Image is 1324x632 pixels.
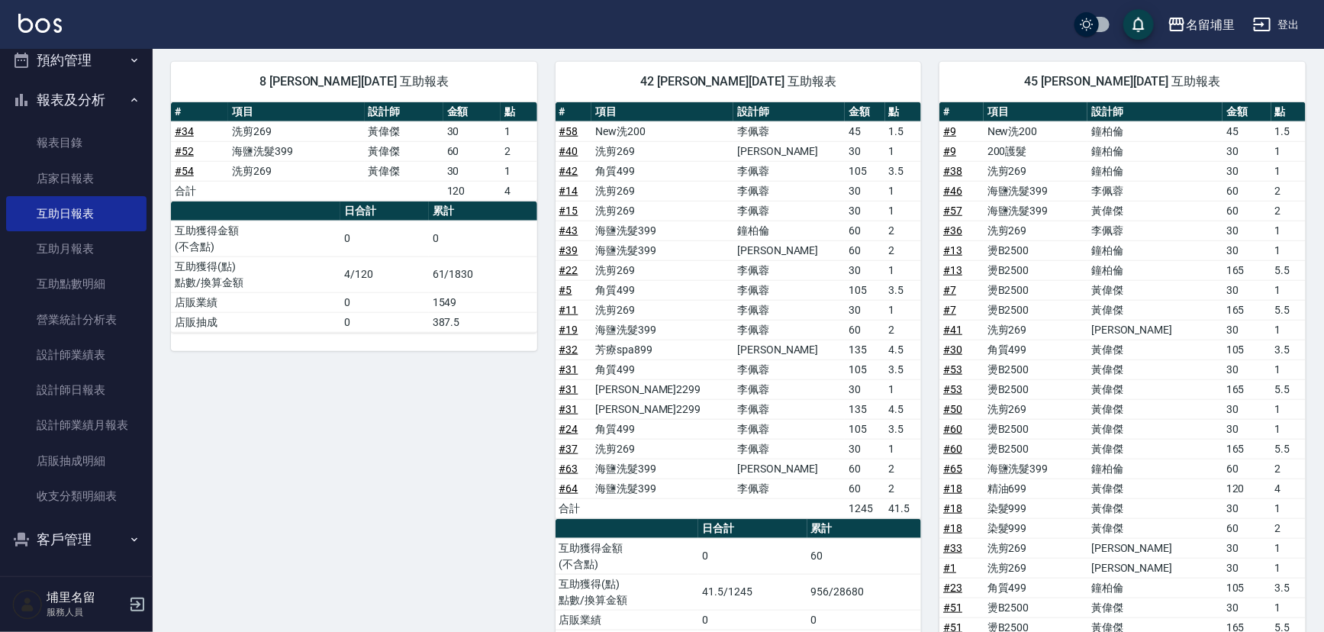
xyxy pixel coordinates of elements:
td: [PERSON_NAME] [1087,320,1223,340]
td: 30 [845,260,884,280]
td: 120 [1223,479,1271,498]
td: 燙B2500 [984,300,1087,320]
a: #37 [559,443,578,455]
th: 點 [1271,102,1306,122]
a: #50 [943,403,962,415]
a: #1 [943,562,956,574]
td: 135 [845,399,884,419]
td: 30 [1223,558,1271,578]
td: 角質499 [591,161,733,181]
a: #23 [943,582,962,594]
td: 1 [1271,280,1306,300]
table: a dense table [171,202,537,333]
td: 洗剪269 [984,558,1087,578]
td: 4.5 [885,340,922,360]
td: 海鹽洗髮399 [591,459,733,479]
td: 135 [845,340,884,360]
th: # [556,102,592,122]
td: 30 [845,300,884,320]
td: 洗剪269 [228,161,364,181]
a: #54 [175,165,194,177]
td: 海鹽洗髮399 [984,181,1087,201]
h5: 埔里名留 [47,590,124,605]
td: 41.5/1245 [698,574,807,610]
td: 李佩蓉 [733,260,845,280]
a: #60 [943,423,962,435]
button: 登出 [1247,11,1306,39]
td: 2 [885,320,922,340]
td: 鐘柏倫 [733,221,845,240]
th: 日合計 [698,519,807,539]
td: 45 [845,121,884,141]
th: # [939,102,984,122]
td: 洗剪269 [591,300,733,320]
td: 30 [1223,498,1271,518]
td: 1 [885,379,922,399]
td: 角質499 [591,280,733,300]
button: 名留埔里 [1161,9,1241,40]
a: #65 [943,463,962,475]
td: 45 [1223,121,1271,141]
th: 設計師 [365,102,443,122]
td: 1 [885,181,922,201]
td: 黃偉傑 [1087,340,1223,360]
td: 60 [845,240,884,260]
td: 燙B2500 [984,360,1087,379]
a: #18 [943,502,962,514]
td: 105 [845,360,884,379]
td: 互助獲得金額 (不含點) [556,538,699,574]
a: #43 [559,224,578,237]
a: #24 [559,423,578,435]
td: 30 [845,439,884,459]
a: #58 [559,125,578,137]
td: 李佩蓉 [733,479,845,498]
a: #42 [559,165,578,177]
td: 165 [1223,439,1271,459]
td: [PERSON_NAME] [1087,558,1223,578]
th: 金額 [443,102,501,122]
a: 設計師業績月報表 [6,408,147,443]
td: 海鹽洗髮399 [984,459,1087,479]
td: 燙B2500 [984,419,1087,439]
a: #53 [943,363,962,376]
td: 200護髮 [984,141,1087,161]
td: 30 [1223,280,1271,300]
td: 鐘柏倫 [1087,161,1223,181]
td: 角質499 [984,340,1087,360]
a: #31 [559,383,578,395]
td: 30 [1223,419,1271,439]
a: #51 [943,601,962,614]
td: 角質499 [591,419,733,439]
div: 名留埔里 [1186,15,1235,34]
td: 2 [1271,459,1306,479]
a: #13 [943,244,962,256]
td: 海鹽洗髮399 [228,141,364,161]
td: 鐘柏倫 [1087,260,1223,280]
td: 海鹽洗髮399 [984,201,1087,221]
a: #31 [559,403,578,415]
td: 黃偉傑 [365,141,443,161]
td: 30 [845,379,884,399]
td: 165 [1223,379,1271,399]
td: [PERSON_NAME] [733,340,845,360]
td: 黃偉傑 [1087,280,1223,300]
td: 30 [443,161,501,181]
td: 0 [340,292,429,312]
a: #40 [559,145,578,157]
th: 累計 [429,202,537,221]
a: #38 [943,165,962,177]
a: #7 [943,304,956,316]
td: 1 [501,161,537,181]
button: save [1123,9,1154,40]
td: 1 [1271,538,1306,558]
td: 4 [501,181,537,201]
td: 燙B2500 [984,280,1087,300]
td: 0 [429,221,537,256]
th: 日合計 [340,202,429,221]
td: 2 [885,459,922,479]
td: 洗剪269 [984,161,1087,181]
td: 2 [1271,518,1306,538]
button: 預約管理 [6,40,147,80]
td: 黃偉傑 [1087,498,1223,518]
td: 5.5 [1271,300,1306,320]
